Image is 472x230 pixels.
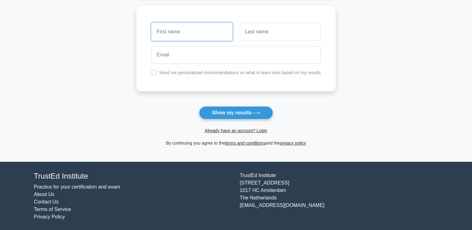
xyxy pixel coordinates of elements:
a: terms and conditions [225,141,265,146]
button: Show my results [199,106,273,119]
a: Privacy Policy [34,214,65,219]
a: Contact Us [34,199,59,204]
a: Already have an account? Login [205,128,267,133]
input: Last name [240,23,321,41]
input: First name [151,23,232,41]
a: Terms of Service [34,207,71,212]
h4: TrustEd Institute [34,172,232,181]
a: privacy policy [280,141,306,146]
label: Send me personalized recommendations on what to learn next based on my results [159,70,321,75]
div: By continuing you agree to the and the [133,139,339,147]
div: TrustEd Institute [STREET_ADDRESS] 1017 HC Amsterdam The Netherlands [EMAIL_ADDRESS][DOMAIN_NAME] [236,172,442,221]
a: About Us [34,192,55,197]
input: Email [151,46,321,64]
a: Practice for your certification and exam [34,184,120,189]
